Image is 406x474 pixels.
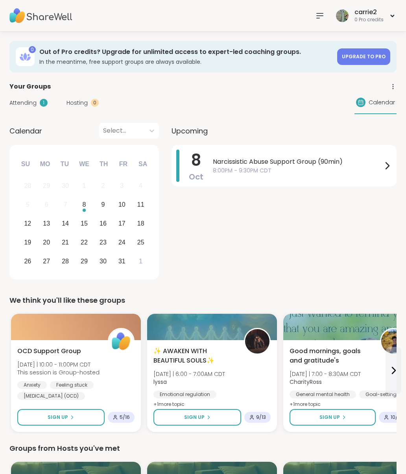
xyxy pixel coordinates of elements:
div: 29 [43,180,50,191]
span: [DATE] | 10:00 - 11:00PM CDT [17,361,100,368]
div: 7 [64,199,67,210]
div: 1 [139,256,142,267]
div: 31 [118,256,125,267]
span: Calendar [9,126,42,136]
span: Upcoming [172,126,208,136]
div: Choose Saturday, October 25th, 2025 [132,234,149,251]
div: Feeling stuck [50,381,94,389]
div: Groups from Hosts you've met [9,443,397,454]
div: 5 [26,199,30,210]
div: Th [95,156,113,173]
div: 0 [29,46,36,53]
span: 8:00PM - 9:30PM CDT [213,167,382,175]
div: Choose Thursday, October 16th, 2025 [95,215,112,232]
h3: In the meantime, free support groups are always available. [39,58,332,66]
div: Choose Thursday, October 30th, 2025 [95,253,112,270]
span: ✨ AWAKEN WITH BEAUTIFUL SOULS✨ [153,346,235,365]
span: Narcissistic Abuse Support Group (90min) [213,157,382,167]
div: 30 [62,180,69,191]
b: lyssa [153,378,167,386]
div: Choose Sunday, October 26th, 2025 [19,253,36,270]
div: 28 [24,180,31,191]
div: Fr [114,156,132,173]
img: ShareWell Nav Logo [9,2,72,30]
span: Calendar [369,98,395,107]
div: Not available Saturday, October 4th, 2025 [132,178,149,194]
div: 21 [62,237,69,248]
div: 27 [43,256,50,267]
div: Tu [56,156,73,173]
button: Sign Up [290,409,376,426]
div: Choose Monday, October 20th, 2025 [38,234,55,251]
div: Choose Wednesday, October 22nd, 2025 [76,234,93,251]
div: 30 [100,256,107,267]
div: Choose Tuesday, October 28th, 2025 [57,253,74,270]
div: Choose Tuesday, October 14th, 2025 [57,215,74,232]
div: 19 [24,237,31,248]
span: Sign Up [48,414,68,421]
div: 0 [91,99,99,107]
div: carrie2 [354,8,384,17]
div: Not available Tuesday, September 30th, 2025 [57,178,74,194]
button: Sign Up [17,409,105,426]
div: 0 Pro credits [354,17,384,23]
div: Choose Wednesday, October 15th, 2025 [76,215,93,232]
div: Choose Saturday, November 1st, 2025 [132,253,149,270]
span: OCD Support Group [17,346,81,356]
img: ShareWell [109,329,133,354]
div: 4 [139,180,142,191]
div: 9 [101,199,105,210]
div: Choose Sunday, October 12th, 2025 [19,215,36,232]
div: Choose Wednesday, October 8th, 2025 [76,196,93,213]
div: Su [17,156,34,173]
div: 16 [100,218,107,229]
div: 8 [83,199,86,210]
div: 25 [137,237,144,248]
div: Choose Thursday, October 9th, 2025 [95,196,112,213]
div: 14 [62,218,69,229]
div: Not available Sunday, September 28th, 2025 [19,178,36,194]
div: 3 [120,180,124,191]
div: 28 [62,256,69,267]
div: 22 [81,237,88,248]
div: Not available Friday, October 3rd, 2025 [113,178,130,194]
button: Sign Up [153,409,241,426]
span: 9 / 13 [256,414,266,420]
div: Not available Wednesday, October 1st, 2025 [76,178,93,194]
span: Attending [9,99,37,107]
div: 18 [137,218,144,229]
div: Not available Tuesday, October 7th, 2025 [57,196,74,213]
div: Anxiety [17,381,47,389]
div: Choose Saturday, October 11th, 2025 [132,196,149,213]
div: 15 [81,218,88,229]
h3: Out of Pro credits? Upgrade for unlimited access to expert-led coaching groups. [39,48,332,56]
div: Emotional regulation [153,391,216,398]
div: Not available Sunday, October 5th, 2025 [19,196,36,213]
span: Good mornings, goals and gratitude's [290,346,371,365]
div: Not available Monday, September 29th, 2025 [38,178,55,194]
div: Mo [36,156,54,173]
img: lyssa [245,329,269,354]
span: Hosting [66,99,88,107]
div: 24 [118,237,125,248]
div: Choose Monday, October 27th, 2025 [38,253,55,270]
div: 11 [137,199,144,210]
div: 10 [118,199,125,210]
span: 8 [191,149,201,171]
img: CharityRoss [381,329,406,354]
div: Not available Thursday, October 2nd, 2025 [95,178,112,194]
div: 17 [118,218,125,229]
div: Choose Friday, October 24th, 2025 [113,234,130,251]
span: Upgrade to Pro [342,53,386,60]
span: Sign Up [319,414,340,421]
div: 29 [81,256,88,267]
span: 10 / 13 [391,414,402,420]
div: We [76,156,93,173]
div: 2 [101,180,105,191]
div: 6 [45,199,48,210]
div: Choose Wednesday, October 29th, 2025 [76,253,93,270]
div: Goal-setting [359,391,403,398]
div: 26 [24,256,31,267]
div: 12 [24,218,31,229]
span: [DATE] | 7:00 - 8:30AM CDT [290,370,361,378]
